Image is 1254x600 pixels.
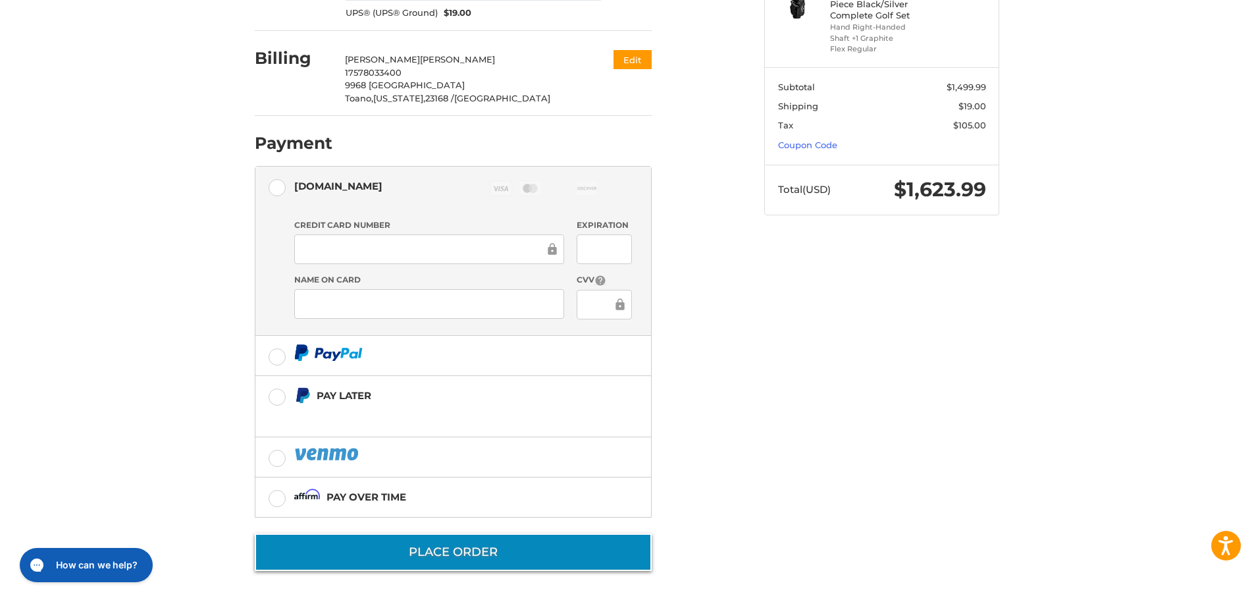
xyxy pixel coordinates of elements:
[577,219,631,231] label: Expiration
[294,175,382,197] div: [DOMAIN_NAME]
[255,533,652,571] button: Place Order
[1145,564,1254,600] iframe: Google Customer Reviews
[294,409,569,421] iframe: PayPal Message 1
[454,93,550,103] span: [GEOGRAPHIC_DATA]
[778,120,793,130] span: Tax
[294,274,564,286] label: Name on Card
[255,133,332,153] h2: Payment
[614,50,652,69] button: Edit
[345,54,420,65] span: [PERSON_NAME]
[13,543,157,587] iframe: Gorgias live chat messenger
[345,93,373,103] span: Toano,
[425,93,454,103] span: 23168 /
[830,43,931,55] li: Flex Regular
[778,183,831,196] span: Total (USD)
[255,48,332,68] h2: Billing
[373,93,425,103] span: [US_STATE],
[830,22,931,33] li: Hand Right-Handed
[577,274,631,286] label: CVV
[438,7,472,20] span: $19.00
[327,486,406,508] div: Pay over time
[346,7,438,20] span: UPS® (UPS® Ground)
[830,33,931,44] li: Shaft +1 Graphite
[345,80,465,90] span: 9968 [GEOGRAPHIC_DATA]
[778,82,815,92] span: Subtotal
[294,387,311,404] img: Pay Later icon
[778,140,837,150] a: Coupon Code
[317,385,569,406] div: Pay Later
[294,489,321,505] img: Affirm icon
[894,177,986,202] span: $1,623.99
[294,344,363,361] img: PayPal icon
[420,54,495,65] span: [PERSON_NAME]
[294,219,564,231] label: Credit Card Number
[953,120,986,130] span: $105.00
[958,101,986,111] span: $19.00
[947,82,986,92] span: $1,499.99
[345,67,402,78] span: 17578033400
[294,446,361,462] img: PayPal icon
[778,101,818,111] span: Shipping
